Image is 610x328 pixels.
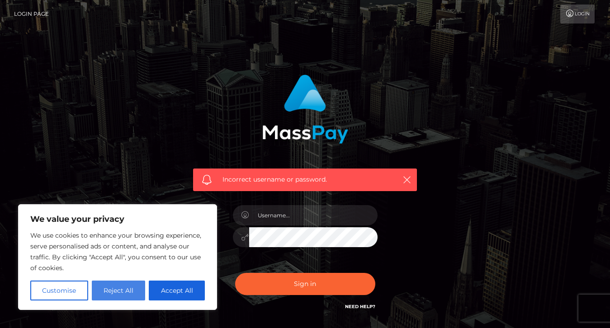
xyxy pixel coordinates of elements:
a: Login [560,5,595,23]
img: MassPay Login [262,75,348,144]
p: We use cookies to enhance your browsing experience, serve personalised ads or content, and analys... [30,230,205,273]
p: We value your privacy [30,214,205,225]
button: Customise [30,281,88,300]
span: Incorrect username or password. [222,175,388,184]
div: We value your privacy [18,204,217,310]
button: Accept All [149,281,205,300]
button: Sign in [235,273,375,295]
input: Username... [249,205,378,225]
button: Reject All [92,281,146,300]
a: Login Page [14,5,49,23]
a: Need Help? [345,304,375,309]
